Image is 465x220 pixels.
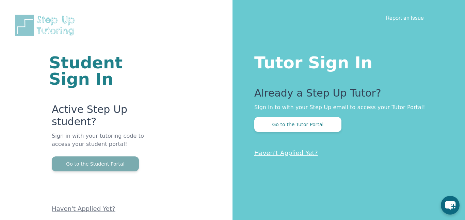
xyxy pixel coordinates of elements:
a: Haven't Applied Yet? [254,149,318,156]
a: Report an Issue [386,14,424,21]
p: Already a Step Up Tutor? [254,87,438,103]
p: Sign in to with your Step Up email to access your Tutor Portal! [254,103,438,112]
img: Step Up Tutoring horizontal logo [14,14,79,37]
button: Go to the Student Portal [52,156,139,171]
button: chat-button [441,196,460,215]
a: Haven't Applied Yet? [52,205,115,212]
button: Go to the Tutor Portal [254,117,341,132]
h1: Student Sign In [49,54,151,87]
a: Go to the Tutor Portal [254,121,341,128]
p: Active Step Up student? [52,103,151,132]
p: Sign in with your tutoring code to access your student portal! [52,132,151,156]
a: Go to the Student Portal [52,160,139,167]
h1: Tutor Sign In [254,52,438,71]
